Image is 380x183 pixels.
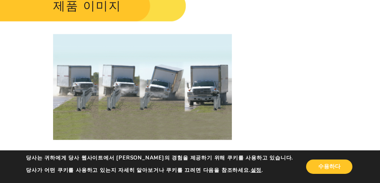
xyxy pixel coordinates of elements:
[26,167,250,174] font: 당사가 어떤 쿠키를 사용하고 있는지 자세히 알아보거나 쿠키를 끄려면 다음을 참조하세요.
[26,154,293,162] font: 당사는 귀하에게 당사 웹사이트에서 [PERSON_NAME]의 경험을 제공하기 위해 쿠키를 사용하고 있습니다.
[306,160,352,174] button: 수용하다
[261,167,263,174] font: .
[318,163,340,170] font: 수용하다
[251,167,262,174] button: 설정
